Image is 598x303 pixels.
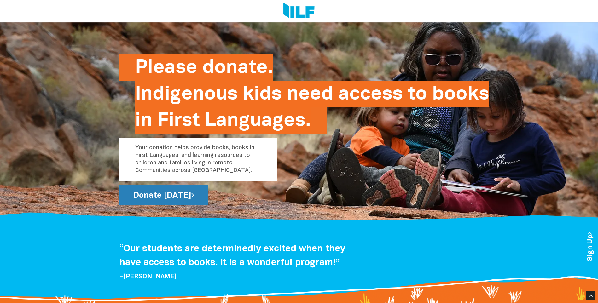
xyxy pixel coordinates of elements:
[586,291,595,300] div: Scroll Back to Top
[119,138,277,181] p: Your donation helps provide books, books in First Languages, and learning resources to children a...
[283,3,315,20] img: Logo
[123,274,177,280] span: [PERSON_NAME]
[119,273,356,281] p: – ,
[119,242,356,270] h4: “Our students are determinedly excited when they have access to books. It is a wonderful program!”
[119,185,208,205] a: Donate [DATE]
[135,54,489,134] h2: Please donate. Indigenous kids need access to books in First Languages.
